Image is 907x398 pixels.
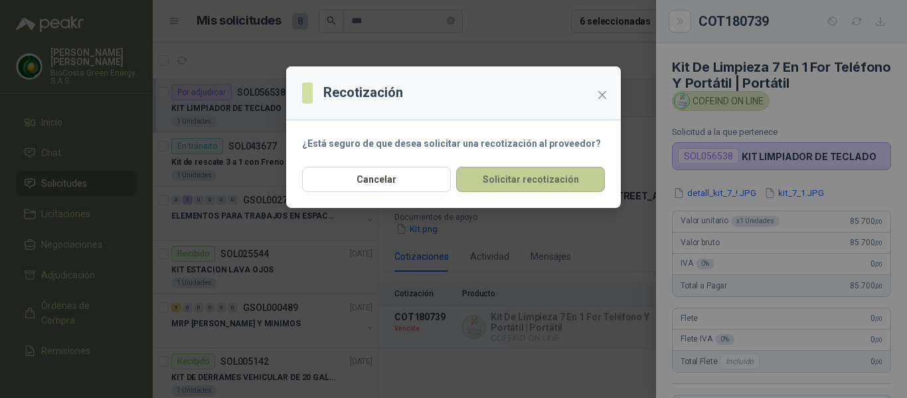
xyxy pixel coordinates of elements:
[302,167,451,192] button: Cancelar
[597,90,608,100] span: close
[592,84,613,106] button: Close
[456,167,605,192] button: Solicitar recotización
[302,138,601,149] strong: ¿Está seguro de que desea solicitar una recotización al proveedor?
[323,82,403,103] h3: Recotización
